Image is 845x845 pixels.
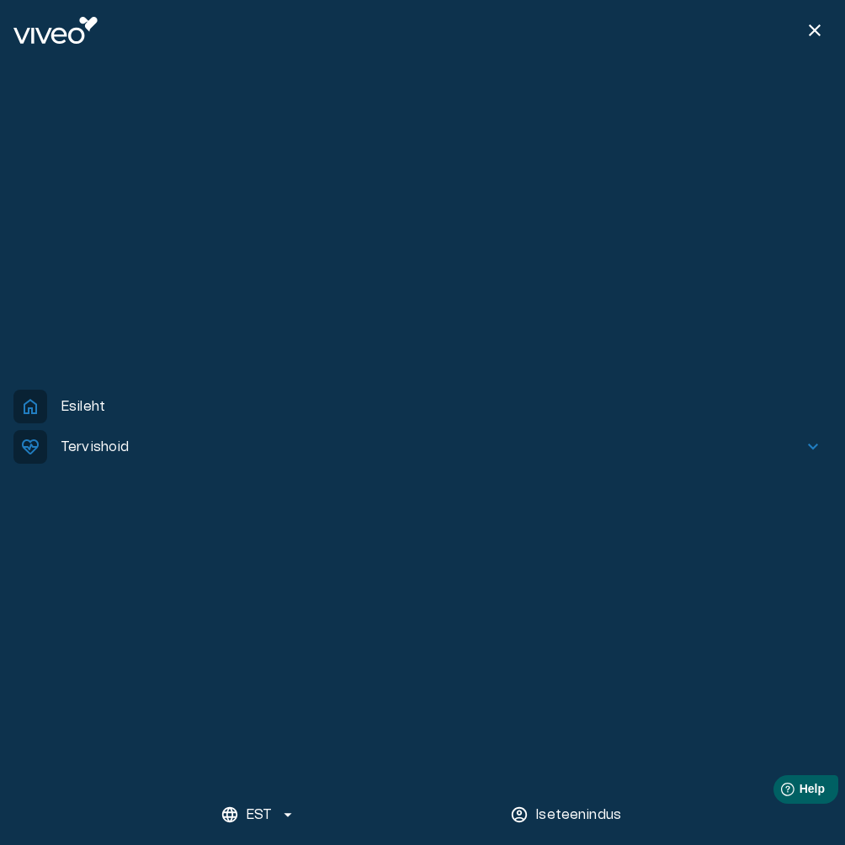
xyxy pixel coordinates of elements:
[61,437,130,457] p: Tervishoid
[246,805,272,825] p: EST
[535,805,621,825] p: Iseteenindus
[798,13,832,47] button: Close menu
[803,437,823,457] span: keyboard_arrow_down
[714,768,845,816] iframe: Help widget launcher
[61,396,105,417] p: Esileht
[13,390,47,423] span: home
[215,798,303,832] button: EST
[13,385,832,419] div: homeEsileht
[805,20,825,40] span: close
[13,426,832,460] div: ecg_heartTervishoidkeyboard_arrow_down
[504,798,630,832] button: Iseteenindus
[13,430,47,464] span: ecg_heart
